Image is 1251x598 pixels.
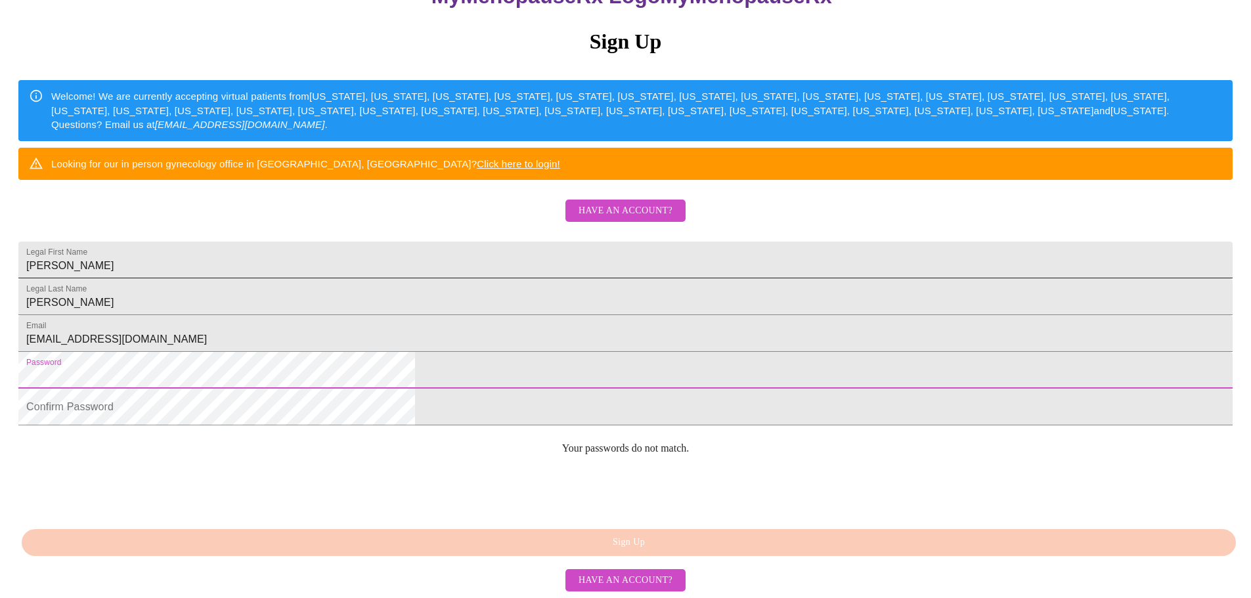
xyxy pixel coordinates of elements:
[562,574,689,585] a: Have an account?
[565,569,686,592] button: Have an account?
[155,119,325,130] em: [EMAIL_ADDRESS][DOMAIN_NAME]
[18,30,1233,54] h3: Sign Up
[565,200,686,223] button: Have an account?
[477,158,560,169] a: Click here to login!
[562,214,689,225] a: Have an account?
[51,152,560,176] div: Looking for our in person gynecology office in [GEOGRAPHIC_DATA], [GEOGRAPHIC_DATA]?
[51,84,1222,137] div: Welcome! We are currently accepting virtual patients from [US_STATE], [US_STATE], [US_STATE], [US...
[18,442,1233,454] p: Your passwords do not match.
[18,465,218,516] iframe: reCAPTCHA
[579,203,672,219] span: Have an account?
[579,572,672,589] span: Have an account?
